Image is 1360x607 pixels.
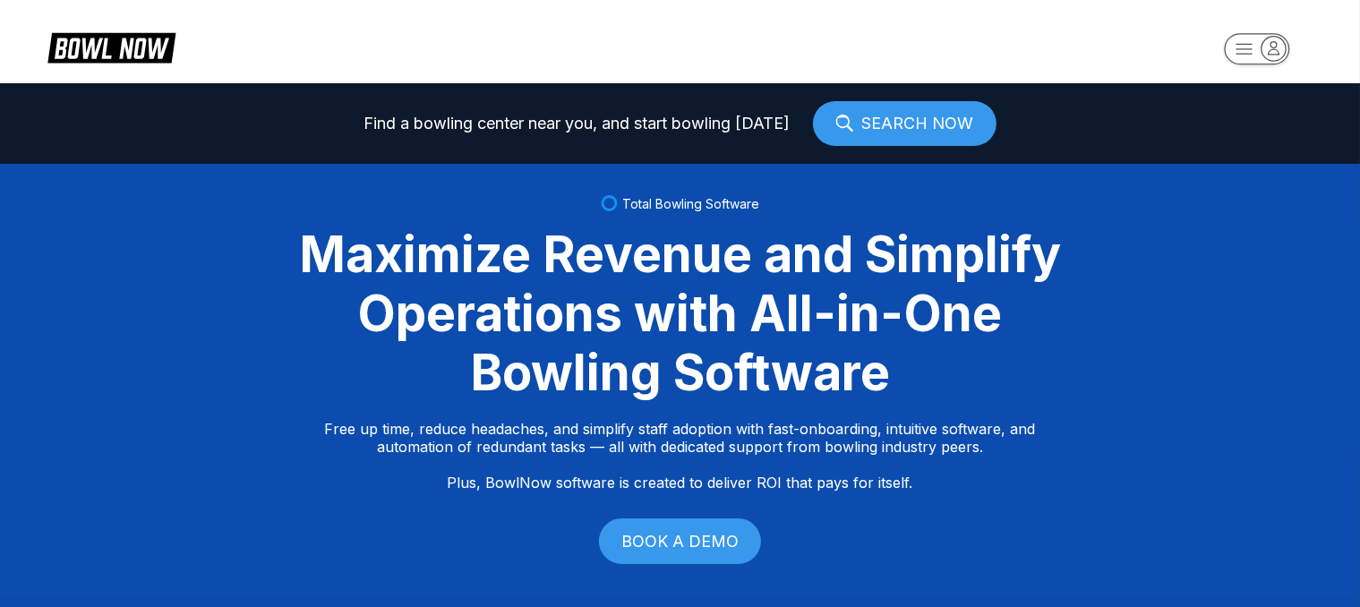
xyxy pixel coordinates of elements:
div: Maximize Revenue and Simplify Operations with All-in-One Bowling Software [278,225,1083,402]
span: Total Bowling Software [622,196,759,211]
a: SEARCH NOW [813,101,996,146]
a: BOOK A DEMO [599,518,761,564]
span: Find a bowling center near you, and start bowling [DATE] [364,115,791,133]
p: Free up time, reduce headaches, and simplify staff adoption with fast-onboarding, intuitive softw... [325,420,1036,492]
